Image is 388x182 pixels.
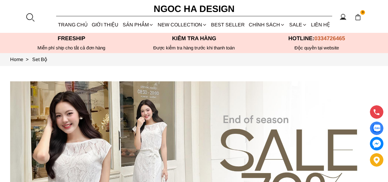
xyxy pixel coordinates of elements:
[373,125,380,132] img: Display image
[355,14,361,21] img: img-CART-ICON-ksit0nf1
[32,57,47,62] a: Link to Set Bộ
[255,45,378,51] h6: Độc quyền tại website
[23,57,31,62] span: >
[10,57,32,62] a: Link to Home
[172,35,216,41] font: Kiểm tra hàng
[287,17,309,33] a: SALE
[121,17,156,33] div: SẢN PHẨM
[360,10,365,15] span: 0
[56,17,90,33] a: TRANG CHỦ
[156,17,209,33] a: NEW COLLECTION
[247,17,287,33] div: Chính sách
[370,122,383,135] a: Display image
[133,45,255,51] p: Được kiểm tra hàng trước khi thanh toán
[309,17,332,33] a: LIÊN HỆ
[255,35,378,42] p: Hotline:
[90,17,121,33] a: GIỚI THIỆU
[148,2,240,16] a: Ngoc Ha Design
[10,45,133,51] div: Miễn phí ship cho tất cả đơn hàng
[10,35,133,42] p: Freeship
[314,35,345,41] span: 0334726465
[370,137,383,150] a: messenger
[209,17,247,33] a: BEST SELLER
